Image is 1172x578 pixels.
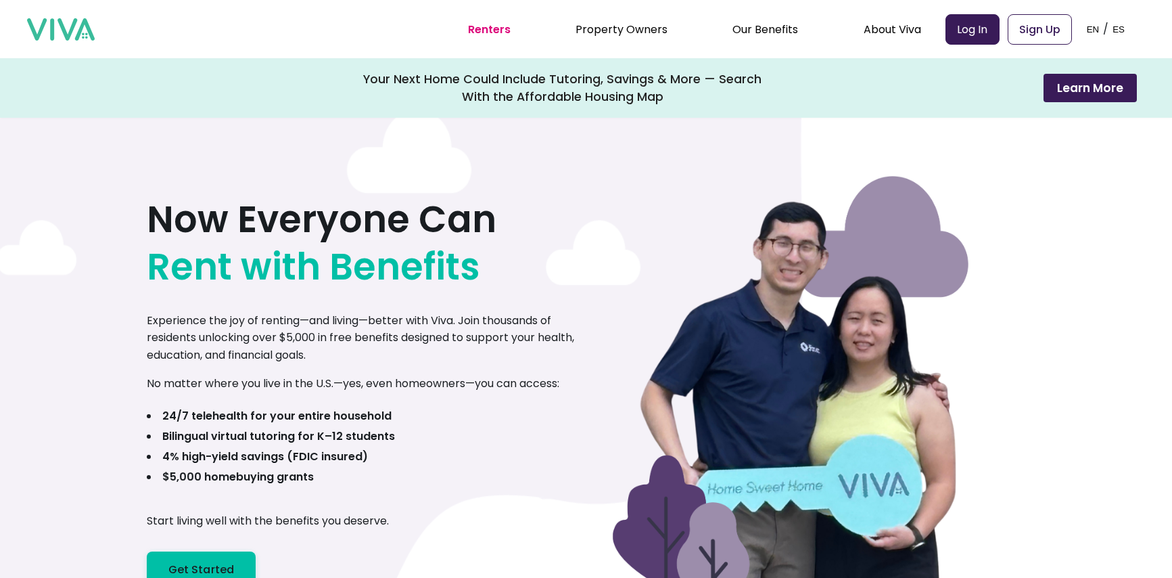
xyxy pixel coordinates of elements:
[1083,8,1104,50] button: EN
[162,469,314,485] b: $5,000 homebuying grants
[732,12,798,46] div: Our Benefits
[27,18,95,41] img: viva
[147,196,496,290] h1: Now Everyone Can
[162,428,395,444] b: Bilingual virtual tutoring for K–12 students
[363,70,762,106] div: Your Next Home Could Include Tutoring, Savings & More — Search With the Affordable Housing Map
[147,512,389,530] p: Start living well with the benefits you deserve.
[864,12,921,46] div: About Viva
[147,243,480,290] span: Rent with Benefits
[147,312,586,364] p: Experience the joy of renting—and living—better with Viva. Join thousands of residents unlocking ...
[162,449,368,464] b: 4% high-yield savings (FDIC insured)
[162,408,392,424] b: 24/7 telehealth for your entire household
[576,22,667,37] a: Property Owners
[1044,74,1137,102] button: Learn More
[1108,8,1129,50] button: ES
[147,375,559,393] p: No matter where you live in the U.S.—yes, even homeowners—you can access:
[1103,19,1108,39] p: /
[945,14,1000,45] a: Log In
[468,22,511,37] a: Renters
[1008,14,1072,45] a: Sign Up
